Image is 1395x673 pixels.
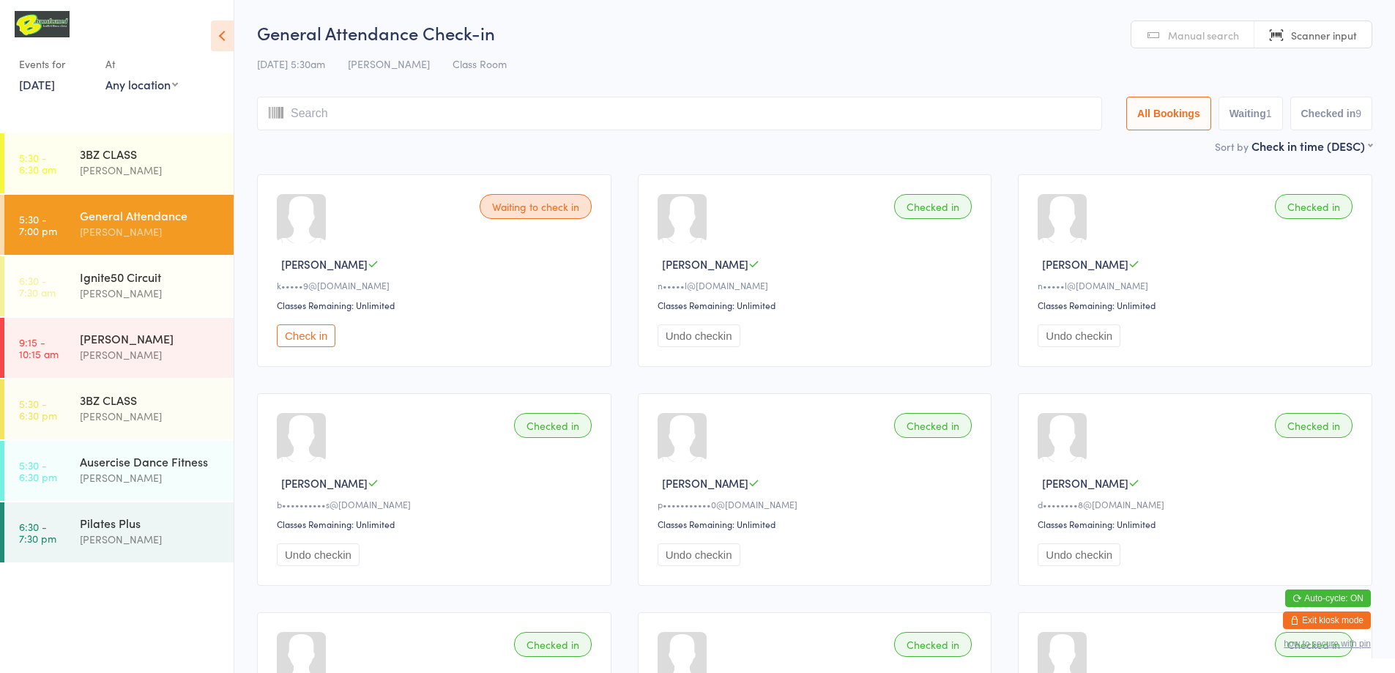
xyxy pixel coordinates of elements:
div: Checked in [894,632,972,657]
div: [PERSON_NAME] [80,408,221,425]
div: [PERSON_NAME] [80,285,221,302]
button: how to secure with pin [1284,639,1371,649]
span: [PERSON_NAME] [281,256,368,272]
a: 5:30 -6:30 am3BZ CLASS[PERSON_NAME] [4,133,234,193]
div: Checked in [894,413,972,438]
div: General Attendance [80,207,221,223]
div: Ausercise Dance Fitness [80,453,221,469]
div: [PERSON_NAME] [80,531,221,548]
time: 9:15 - 10:15 am [19,336,59,360]
div: Classes Remaining: Unlimited [277,518,596,530]
img: B Transformed Gym [15,11,70,37]
div: n•••••l@[DOMAIN_NAME] [658,279,977,291]
div: Pilates Plus [80,515,221,531]
div: Check in time (DESC) [1251,138,1372,154]
div: Waiting to check in [480,194,592,219]
span: Manual search [1168,28,1239,42]
div: 9 [1355,108,1361,119]
div: 3BZ CLASS [80,146,221,162]
div: Checked in [1275,632,1353,657]
div: Checked in [1275,413,1353,438]
span: Class Room [453,56,507,71]
button: Check in [277,324,335,347]
div: Ignite50 Circuit [80,269,221,285]
button: Exit kiosk mode [1283,611,1371,629]
div: At [105,52,178,76]
time: 5:30 - 7:00 pm [19,213,57,237]
button: Undo checkin [1038,543,1120,566]
time: 6:30 - 7:30 pm [19,521,56,544]
div: Any location [105,76,178,92]
div: [PERSON_NAME] [80,346,221,363]
time: 5:30 - 6:30 pm [19,398,57,421]
div: 1 [1266,108,1272,119]
button: Waiting1 [1219,97,1283,130]
div: Checked in [1275,194,1353,219]
span: [PERSON_NAME] [662,475,748,491]
h2: General Attendance Check-in [257,21,1372,45]
a: 6:30 -7:30 pmPilates Plus[PERSON_NAME] [4,502,234,562]
a: 6:30 -7:30 amIgnite50 Circuit[PERSON_NAME] [4,256,234,316]
div: Classes Remaining: Unlimited [277,299,596,311]
div: Classes Remaining: Unlimited [658,299,977,311]
time: 5:30 - 6:30 am [19,152,56,175]
div: [PERSON_NAME] [80,330,221,346]
div: Classes Remaining: Unlimited [1038,299,1357,311]
div: Classes Remaining: Unlimited [658,518,977,530]
span: [PERSON_NAME] [1042,256,1128,272]
button: Undo checkin [658,324,740,347]
div: [PERSON_NAME] [80,162,221,179]
time: 6:30 - 7:30 am [19,275,56,298]
button: Undo checkin [658,543,740,566]
label: Sort by [1215,139,1249,154]
button: Auto-cycle: ON [1285,590,1371,607]
div: p•••••••••••0@[DOMAIN_NAME] [658,498,977,510]
div: [PERSON_NAME] [80,223,221,240]
a: 5:30 -6:30 pm3BZ CLASS[PERSON_NAME] [4,379,234,439]
div: [PERSON_NAME] [80,469,221,486]
div: Events for [19,52,91,76]
span: Scanner input [1291,28,1357,42]
a: 5:30 -7:00 pmGeneral Attendance[PERSON_NAME] [4,195,234,255]
button: Checked in9 [1290,97,1373,130]
span: [PERSON_NAME] [281,475,368,491]
button: All Bookings [1126,97,1211,130]
div: Checked in [894,194,972,219]
span: [DATE] 5:30am [257,56,325,71]
a: [DATE] [19,76,55,92]
span: [PERSON_NAME] [1042,475,1128,491]
a: 9:15 -10:15 am[PERSON_NAME][PERSON_NAME] [4,318,234,378]
div: Classes Remaining: Unlimited [1038,518,1357,530]
a: 5:30 -6:30 pmAusercise Dance Fitness[PERSON_NAME] [4,441,234,501]
time: 5:30 - 6:30 pm [19,459,57,483]
div: b••••••••••s@[DOMAIN_NAME] [277,498,596,510]
div: k•••••9@[DOMAIN_NAME] [277,279,596,291]
span: [PERSON_NAME] [348,56,430,71]
div: d••••••••8@[DOMAIN_NAME] [1038,498,1357,510]
div: Checked in [514,632,592,657]
div: Checked in [514,413,592,438]
div: n•••••l@[DOMAIN_NAME] [1038,279,1357,291]
button: Undo checkin [1038,324,1120,347]
input: Search [257,97,1102,130]
button: Undo checkin [277,543,360,566]
div: 3BZ CLASS [80,392,221,408]
span: [PERSON_NAME] [662,256,748,272]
